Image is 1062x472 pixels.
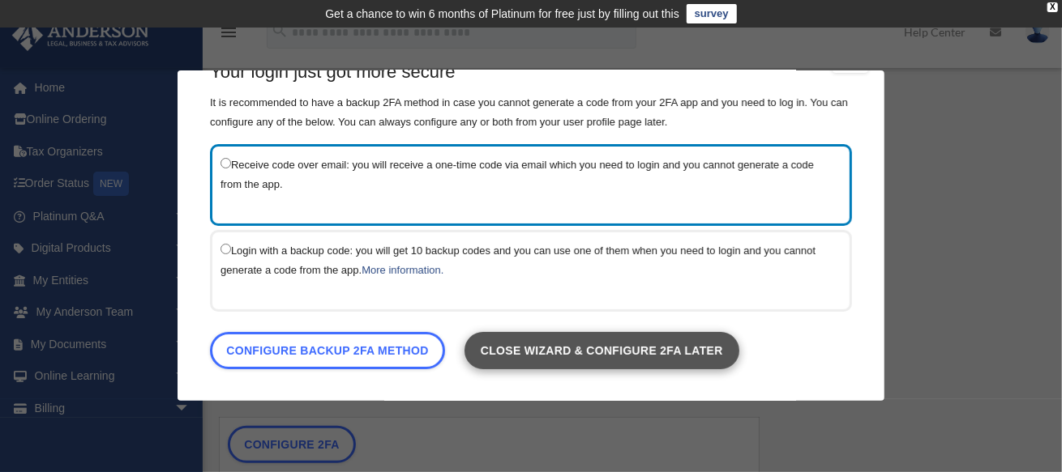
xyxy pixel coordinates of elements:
a: More information. [362,264,443,276]
a: Configure backup 2FA method [210,332,445,369]
h3: Your login just got more secure [210,60,852,85]
div: Get a chance to win 6 months of Platinum for free just by filling out this [325,4,679,23]
input: Login with a backup code: you will get 10 backup codes and you can use one of them when you need ... [221,244,231,254]
input: Receive code over email: you will receive a one-time code via email which you need to login and y... [221,158,231,168]
div: close [1047,2,1058,12]
label: Receive code over email: you will receive a one-time code via email which you need to login and y... [221,155,825,194]
p: It is recommended to have a backup 2FA method in case you cannot generate a code from your 2FA ap... [210,93,852,132]
label: Login with a backup code: you will get 10 backup codes and you can use one of them when you need ... [221,240,825,280]
a: survey [687,4,737,23]
a: Close wizard & configure 2FA later [465,332,739,369]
